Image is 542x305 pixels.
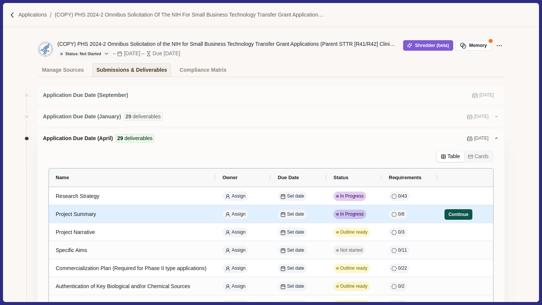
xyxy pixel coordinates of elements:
button: Assign [222,210,248,219]
div: Submissions & Deliverables [96,63,167,77]
button: Set date [278,282,307,291]
span: 0 / 11 [398,247,407,254]
button: Set date [278,246,307,255]
span: Name [56,175,69,180]
span: Outline ready [340,283,368,290]
button: Cards [464,151,493,162]
div: Status: Not Started [60,51,101,56]
span: In Progress [340,211,364,218]
span: 29 [125,113,131,121]
div: – [142,50,145,57]
a: Submissions & Deliverables [92,63,172,77]
button: Shredder (beta) [403,40,453,51]
a: Compliance Matrix [175,63,231,77]
button: Assign [222,246,248,255]
button: Set date [278,228,307,237]
div: Due [DATE] [152,50,180,57]
span: 0 / 8 [398,211,405,218]
div: Compliance Matrix [180,63,226,77]
span: [DATE] [474,135,489,142]
span: Set date [287,283,304,290]
span: Assign [232,283,246,290]
div: Manage Sources [42,63,84,77]
span: Assign [232,265,246,272]
button: Set date [278,192,307,201]
button: Set date [278,210,307,219]
span: Assign [232,229,246,236]
button: Assign [222,282,248,291]
span: Not started [340,247,363,254]
div: Specific Aims [56,243,209,258]
span: Application Due Date (January) [43,113,121,121]
span: 29 [117,134,123,142]
span: 0 / 22 [398,265,407,272]
button: Assign [222,228,248,237]
div: – [113,50,116,57]
img: HHS.png [38,42,53,57]
span: Set date [287,247,304,254]
span: Set date [287,229,304,236]
span: Requirements [389,175,422,180]
span: Outline ready [340,265,368,272]
span: Status [333,175,349,180]
img: Forward slash icon [9,12,16,18]
button: Continue [445,209,472,220]
div: (COPY) PHS 2024-2 Omnibus Solicitation of the NIH for Small Business Technology Transfer Grant Ap... [58,40,396,48]
span: deliverables [132,113,161,121]
span: [DATE] [479,92,494,99]
a: Manage Sources [38,63,88,77]
button: Assign [222,264,248,273]
span: Outline ready [340,229,368,236]
span: Application Due Date (September) [43,91,128,99]
button: Assign [222,192,248,201]
span: Set date [287,193,304,200]
span: Assign [232,193,246,200]
button: Application Actions [494,40,504,51]
a: (COPY) PHS 2024-2 Omnibus Solicitation of the NIH for Small Business Technology Transfer Grant Ap... [55,11,326,19]
div: Research Strategy [56,189,209,204]
span: Assign [232,211,246,218]
a: Applications [18,11,47,19]
span: 0 / 3 [398,229,405,236]
span: 0 / 2 [398,283,405,290]
div: [DATE] [124,50,140,57]
span: [DATE] [474,113,489,120]
span: Due Date [278,175,299,180]
span: deliverables [124,134,152,142]
div: Authentication of Key Biological and/or Chemical Sources [56,279,209,294]
span: Owner [222,175,238,180]
span: Assign [232,247,246,254]
span: Set date [287,265,304,272]
button: Table [437,151,464,162]
div: Project Summary [56,207,209,222]
img: Forward slash icon [47,12,55,18]
span: In Progress [340,193,364,200]
div: Project Narrative [56,225,209,240]
button: Status: Not Started [58,50,112,58]
button: Memory [456,40,491,51]
div: Commercialization Plan (Required for Phase II type applications) [56,261,209,276]
span: Application Due Date (April) [43,134,113,142]
button: Set date [278,264,307,273]
span: 0 / 43 [398,193,407,200]
span: Set date [287,211,304,218]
